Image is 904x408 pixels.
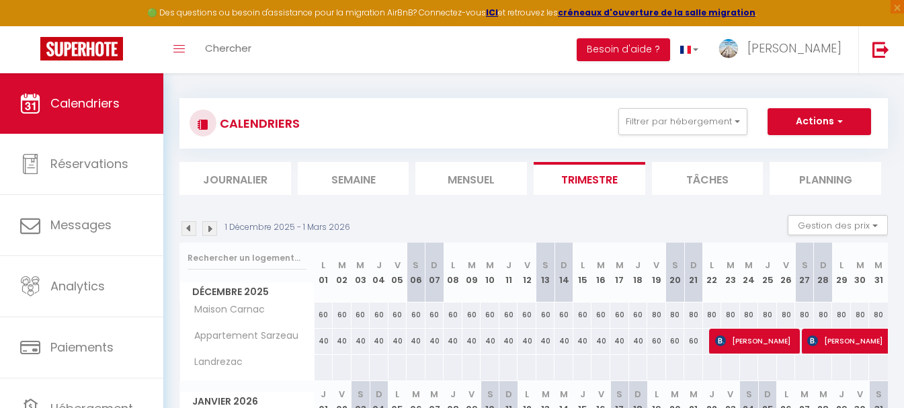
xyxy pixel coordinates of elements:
div: 80 [869,302,888,327]
span: Messages [50,216,112,233]
div: 60 [333,302,352,327]
th: 27 [795,243,814,302]
th: 09 [462,243,481,302]
abbr: V [339,388,345,401]
abbr: S [746,388,752,401]
abbr: J [321,388,326,401]
th: 24 [740,243,759,302]
th: 31 [869,243,888,302]
th: 04 [370,243,388,302]
abbr: L [395,388,399,401]
abbr: S [542,259,548,272]
span: Paiements [50,339,114,356]
th: 12 [518,243,536,302]
abbr: J [765,259,770,272]
span: Analytics [50,278,105,294]
abbr: M [430,388,438,401]
abbr: L [655,388,659,401]
abbr: J [450,388,456,401]
abbr: L [784,388,788,401]
img: Super Booking [40,37,123,60]
a: créneaux d'ouverture de la salle migration [558,7,755,18]
th: 23 [721,243,740,302]
abbr: L [839,259,844,272]
th: 18 [629,243,648,302]
div: 60 [425,302,444,327]
abbr: M [819,388,827,401]
div: 60 [666,329,685,354]
button: Ouvrir le widget de chat LiveChat [11,5,51,46]
abbr: V [468,388,475,401]
th: 07 [425,243,444,302]
abbr: M [800,388,809,401]
abbr: M [542,388,550,401]
abbr: M [690,388,698,401]
img: logout [872,41,889,58]
span: Calendriers [50,95,120,112]
div: 80 [795,302,814,327]
abbr: M [727,259,735,272]
div: 60 [481,302,499,327]
button: Gestion des prix [788,215,888,235]
th: 21 [684,243,703,302]
th: 11 [499,243,518,302]
th: 05 [388,243,407,302]
div: 80 [851,302,870,327]
abbr: M [560,388,568,401]
abbr: D [690,259,697,272]
th: 26 [777,243,796,302]
li: Journalier [179,162,291,195]
div: 80 [832,302,851,327]
a: Chercher [195,26,261,73]
th: 29 [832,243,851,302]
a: ICI [486,7,498,18]
div: 40 [481,329,499,354]
div: 40 [407,329,425,354]
div: 60 [444,302,462,327]
div: 60 [352,302,370,327]
abbr: D [561,259,567,272]
th: 25 [758,243,777,302]
abbr: M [412,388,420,401]
th: 19 [647,243,666,302]
th: 16 [591,243,610,302]
li: Mensuel [415,162,527,195]
img: ... [718,38,739,58]
button: Besoin d'aide ? [577,38,670,61]
div: 80 [777,302,796,327]
div: 40 [573,329,592,354]
p: 1 Décembre 2025 - 1 Mars 2026 [225,221,350,234]
abbr: M [745,259,753,272]
abbr: J [709,388,714,401]
abbr: D [634,388,641,401]
div: 60 [573,302,592,327]
div: 40 [352,329,370,354]
th: 08 [444,243,462,302]
div: 40 [370,329,388,354]
th: 03 [352,243,370,302]
div: 60 [629,302,648,327]
abbr: L [581,259,585,272]
abbr: V [524,259,530,272]
abbr: M [616,259,624,272]
span: Landrezac [182,355,246,370]
div: 60 [518,302,536,327]
abbr: M [468,259,476,272]
abbr: S [616,388,622,401]
div: 40 [629,329,648,354]
abbr: V [653,259,659,272]
abbr: V [395,259,401,272]
span: Maison Carnac [182,302,268,317]
abbr: M [874,259,882,272]
abbr: M [356,259,364,272]
th: 30 [851,243,870,302]
span: Réservations [50,155,128,172]
span: Décembre 2025 [180,282,314,302]
div: 40 [444,329,462,354]
abbr: D [431,259,438,272]
div: 60 [684,329,703,354]
abbr: M [486,259,494,272]
div: 60 [388,302,407,327]
th: 20 [666,243,685,302]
